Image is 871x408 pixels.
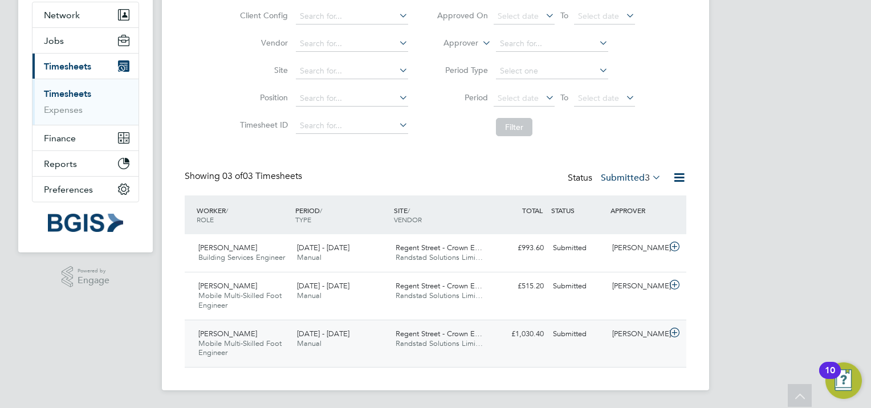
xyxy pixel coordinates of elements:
div: £993.60 [489,239,548,258]
button: Open Resource Center, 10 new notifications [825,362,862,399]
span: [PERSON_NAME] [198,281,257,291]
span: Select date [498,11,539,21]
span: Timesheets [44,61,91,72]
span: / [226,206,228,215]
a: Powered byEngage [62,266,110,288]
div: STATUS [548,200,608,221]
a: Timesheets [44,88,91,99]
span: Manual [297,252,321,262]
span: Regent Street - Crown E… [396,243,482,252]
input: Select one [496,63,608,79]
button: Reports [32,151,139,176]
div: 10 [825,370,835,385]
span: Randstad Solutions Limi… [396,291,483,300]
span: VENDOR [394,215,422,224]
span: 3 [645,172,650,183]
button: Timesheets [32,54,139,79]
span: 03 Timesheets [222,170,302,182]
a: Expenses [44,104,83,115]
span: [PERSON_NAME] [198,243,257,252]
label: Approved On [437,10,488,21]
span: [DATE] - [DATE] [297,243,349,252]
span: Jobs [44,35,64,46]
span: To [557,90,572,105]
span: Select date [498,93,539,103]
span: 03 of [222,170,243,182]
span: Randstad Solutions Limi… [396,252,483,262]
span: Engage [78,276,109,285]
input: Search for... [296,9,408,25]
div: Submitted [548,277,608,296]
button: Preferences [32,177,139,202]
span: Mobile Multi-Skilled Foot Engineer [198,338,282,358]
label: Client Config [237,10,288,21]
label: Timesheet ID [237,120,288,130]
div: WORKER [194,200,292,230]
div: £515.20 [489,277,548,296]
span: [DATE] - [DATE] [297,329,349,338]
div: [PERSON_NAME] [608,277,667,296]
span: Manual [297,291,321,300]
button: Network [32,2,139,27]
span: To [557,8,572,23]
label: Vendor [237,38,288,48]
a: Go to home page [32,214,139,232]
label: Position [237,92,288,103]
div: Showing [185,170,304,182]
input: Search for... [296,91,408,107]
button: Finance [32,125,139,150]
label: Site [237,65,288,75]
input: Search for... [296,36,408,52]
span: Network [44,10,80,21]
span: / [320,206,322,215]
span: / [408,206,410,215]
div: Submitted [548,325,608,344]
div: APPROVER [608,200,667,221]
span: Regent Street - Crown E… [396,329,482,338]
span: TOTAL [522,206,543,215]
label: Period Type [437,65,488,75]
div: Status [568,170,664,186]
img: bgis-logo-retina.png [48,214,123,232]
label: Period [437,92,488,103]
span: ROLE [197,215,214,224]
span: TYPE [295,215,311,224]
button: Jobs [32,28,139,53]
span: Select date [578,93,619,103]
div: £1,030.40 [489,325,548,344]
div: [PERSON_NAME] [608,325,667,344]
input: Search for... [296,118,408,134]
span: Regent Street - Crown E… [396,281,482,291]
div: SITE [391,200,490,230]
div: Submitted [548,239,608,258]
span: [PERSON_NAME] [198,329,257,338]
span: Manual [297,338,321,348]
span: Building Services Engineer [198,252,285,262]
span: Reports [44,158,77,169]
span: Finance [44,133,76,144]
div: Timesheets [32,79,139,125]
input: Search for... [296,63,408,79]
label: Submitted [601,172,661,183]
div: [PERSON_NAME] [608,239,667,258]
button: Filter [496,118,532,136]
span: Powered by [78,266,109,276]
span: Select date [578,11,619,21]
span: [DATE] - [DATE] [297,281,349,291]
div: PERIOD [292,200,391,230]
span: Mobile Multi-Skilled Foot Engineer [198,291,282,310]
label: Approver [427,38,478,49]
span: Randstad Solutions Limi… [396,338,483,348]
input: Search for... [496,36,608,52]
span: Preferences [44,184,93,195]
